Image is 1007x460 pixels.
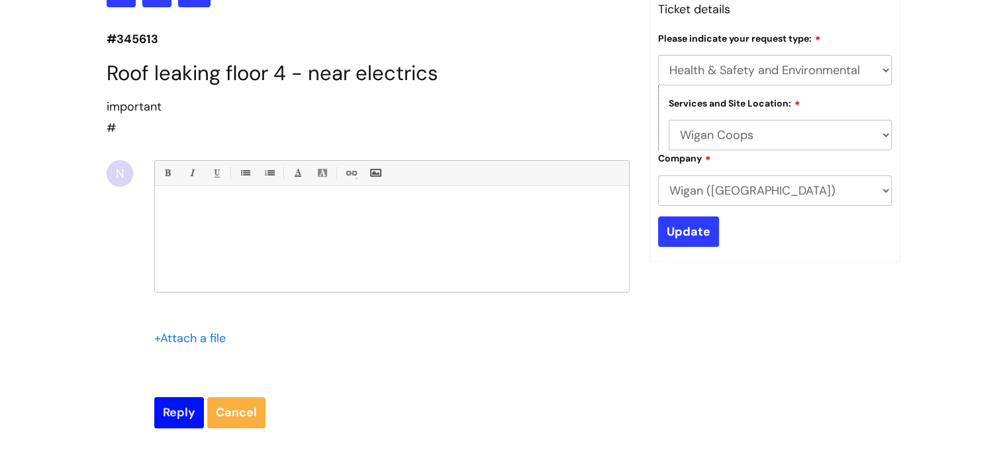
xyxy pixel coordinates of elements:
[207,397,265,428] a: Cancel
[261,165,277,181] a: 1. Ordered List (Ctrl-Shift-8)
[236,165,253,181] a: • Unordered List (Ctrl-Shift-7)
[658,31,821,44] label: Please indicate your request type:
[658,216,719,247] input: Update
[342,165,359,181] a: Link
[669,96,800,109] label: Services and Site Location:
[107,96,630,139] div: #
[107,61,630,85] h1: Roof leaking floor 4 - near electrics
[107,96,630,117] div: important
[154,397,204,428] input: Reply
[367,165,383,181] a: Insert Image...
[154,330,160,346] span: +
[107,160,133,187] div: N
[289,165,306,181] a: Font Color
[107,28,630,50] p: #345613
[183,165,200,181] a: Italic (Ctrl-I)
[159,165,175,181] a: Bold (Ctrl-B)
[154,328,234,349] div: Attach a file
[314,165,330,181] a: Back Color
[208,165,224,181] a: Underline(Ctrl-U)
[658,151,711,164] label: Company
